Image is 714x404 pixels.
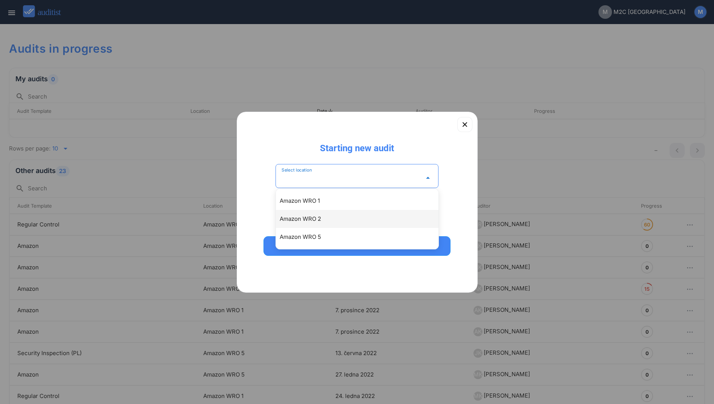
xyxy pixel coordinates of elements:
input: Select location [282,172,422,184]
div: Amazon WRO 1 [280,196,442,205]
div: Start Audit [273,241,441,251]
div: Amazon WRO 5 [280,232,442,241]
div: Amazon WRO 2 [280,214,442,223]
i: arrow_drop_down [423,173,432,182]
button: Start Audit [263,236,451,256]
div: Starting new audit [314,136,400,154]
